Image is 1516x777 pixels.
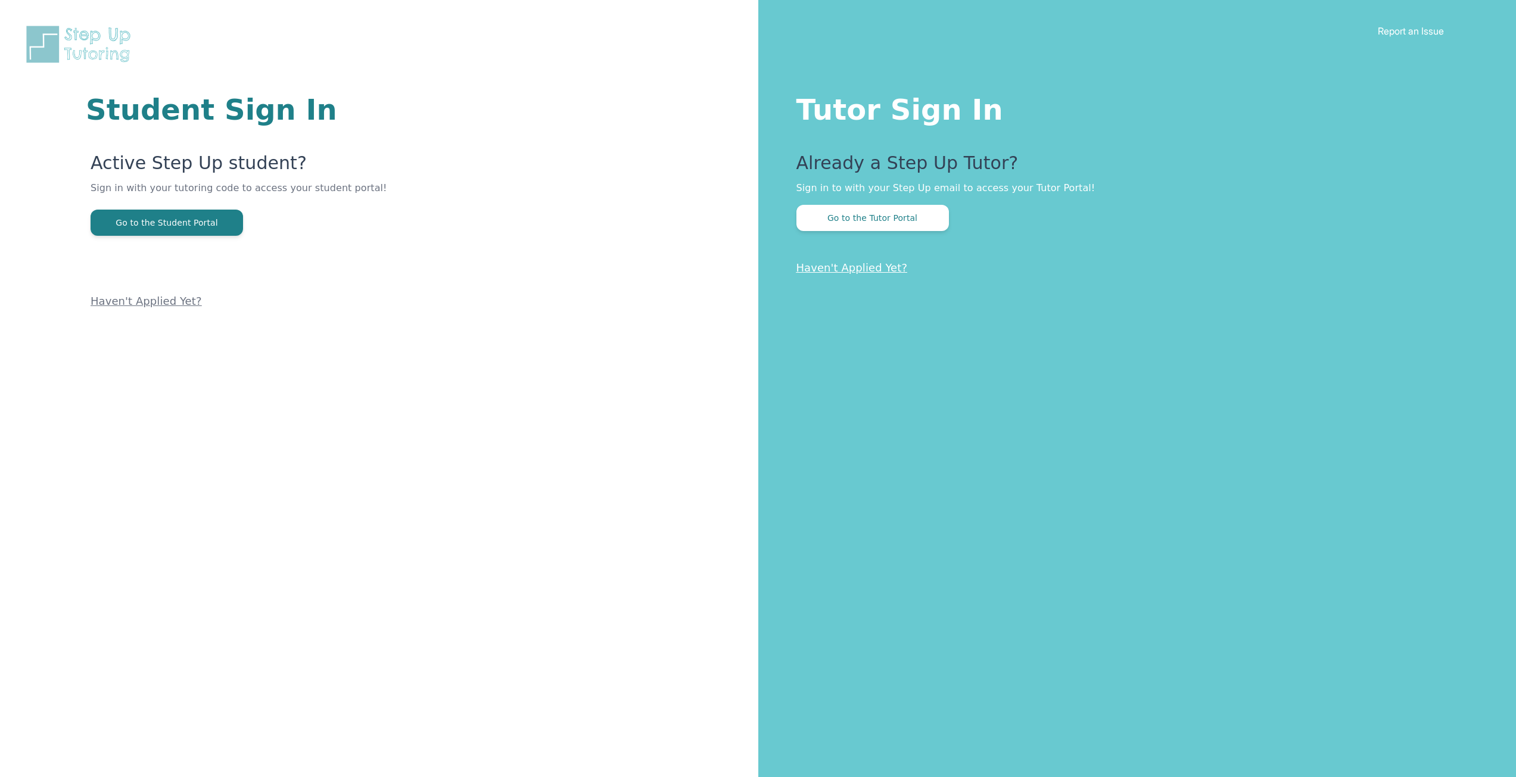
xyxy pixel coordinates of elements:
button: Go to the Student Portal [91,210,243,236]
a: Report an Issue [1378,25,1444,37]
a: Go to the Student Portal [91,217,243,228]
p: Active Step Up student? [91,152,615,181]
h1: Tutor Sign In [796,91,1469,124]
a: Haven't Applied Yet? [91,295,202,307]
h1: Student Sign In [86,95,615,124]
a: Go to the Tutor Portal [796,212,949,223]
p: Already a Step Up Tutor? [796,152,1469,181]
p: Sign in with your tutoring code to access your student portal! [91,181,615,210]
p: Sign in to with your Step Up email to access your Tutor Portal! [796,181,1469,195]
button: Go to the Tutor Portal [796,205,949,231]
img: Step Up Tutoring horizontal logo [24,24,138,65]
a: Haven't Applied Yet? [796,261,908,274]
